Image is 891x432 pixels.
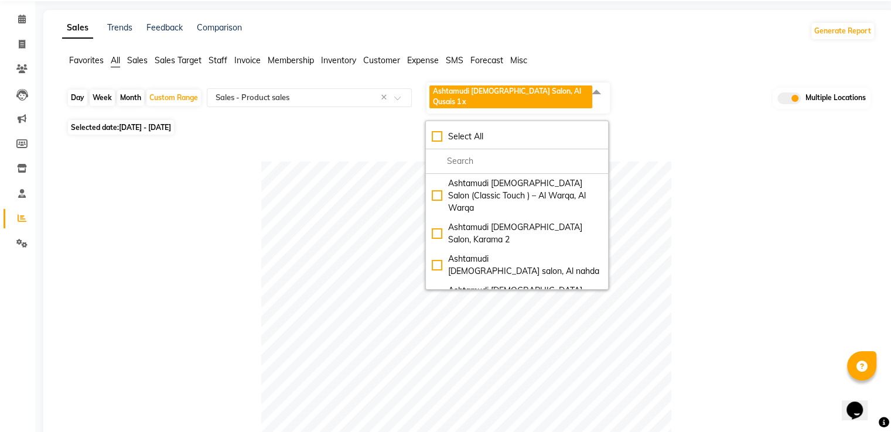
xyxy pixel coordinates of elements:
span: SMS [446,55,463,66]
span: Selected date: [68,120,174,135]
span: Customer [363,55,400,66]
a: Comparison [197,22,242,33]
span: Forecast [470,55,503,66]
a: x [461,97,466,106]
iframe: chat widget [842,385,879,420]
a: Feedback [146,22,183,33]
a: Sales [62,18,93,39]
button: Generate Report [811,23,874,39]
span: Ashtamudi [DEMOGRAPHIC_DATA] Salon, Al Qusais 1 [433,87,581,106]
div: Ashtamudi [DEMOGRAPHIC_DATA] salon, Al nahda [432,253,602,277]
span: Membership [268,55,314,66]
div: Custom Range [146,90,201,106]
span: All [111,55,120,66]
span: [DATE] - [DATE] [119,123,171,132]
div: Select All [432,131,602,143]
span: Inventory [321,55,356,66]
a: Trends [107,22,132,33]
span: Invoice [234,55,261,66]
div: Ashtamudi [DEMOGRAPHIC_DATA] Salon (Classic Touch ) – Al Warqa, Al Warqa [432,177,602,214]
span: Misc [510,55,527,66]
div: Day [68,90,87,106]
span: Staff [209,55,227,66]
div: Ashtamudi [DEMOGRAPHIC_DATA] Salon, Karama 2 [432,221,602,246]
span: Sales Target [155,55,202,66]
span: Sales [127,55,148,66]
div: Month [117,90,144,106]
div: Ashtamudi [DEMOGRAPHIC_DATA][GEOGRAPHIC_DATA], [GEOGRAPHIC_DATA] [432,284,602,321]
div: Week [90,90,115,106]
span: Favorites [69,55,104,66]
span: Clear all [381,91,391,104]
span: Expense [407,55,439,66]
span: Multiple Locations [805,92,866,104]
input: multiselect-search [432,155,602,167]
